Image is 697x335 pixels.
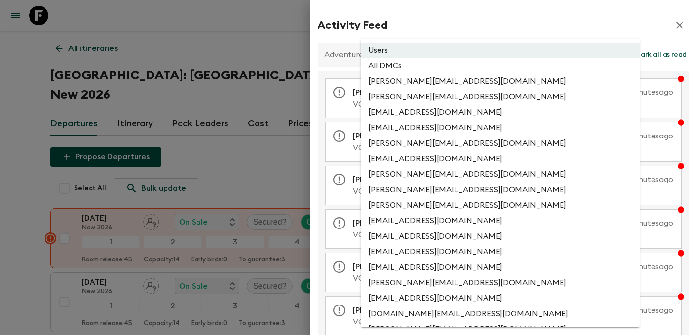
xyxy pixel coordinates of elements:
[361,228,640,244] li: [EMAIL_ADDRESS][DOMAIN_NAME]
[361,275,640,290] li: [PERSON_NAME][EMAIL_ADDRESS][DOMAIN_NAME]
[361,74,640,89] li: [PERSON_NAME][EMAIL_ADDRESS][DOMAIN_NAME]
[361,198,640,213] li: [PERSON_NAME][EMAIL_ADDRESS][DOMAIN_NAME]
[361,105,640,120] li: [EMAIL_ADDRESS][DOMAIN_NAME]
[361,259,640,275] li: [EMAIL_ADDRESS][DOMAIN_NAME]
[361,306,640,321] li: [DOMAIN_NAME][EMAIL_ADDRESS][DOMAIN_NAME]
[361,182,640,198] li: [PERSON_NAME][EMAIL_ADDRESS][DOMAIN_NAME]
[361,244,640,259] li: [EMAIL_ADDRESS][DOMAIN_NAME]
[361,89,640,105] li: [PERSON_NAME][EMAIL_ADDRESS][DOMAIN_NAME]
[361,213,640,228] li: [EMAIL_ADDRESS][DOMAIN_NAME]
[361,167,640,182] li: [PERSON_NAME][EMAIL_ADDRESS][DOMAIN_NAME]
[361,120,640,136] li: [EMAIL_ADDRESS][DOMAIN_NAME]
[361,43,640,58] li: Users
[361,58,640,74] li: All DMCs
[361,290,640,306] li: [EMAIL_ADDRESS][DOMAIN_NAME]
[361,151,640,167] li: [EMAIL_ADDRESS][DOMAIN_NAME]
[361,136,640,151] li: [PERSON_NAME][EMAIL_ADDRESS][DOMAIN_NAME]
